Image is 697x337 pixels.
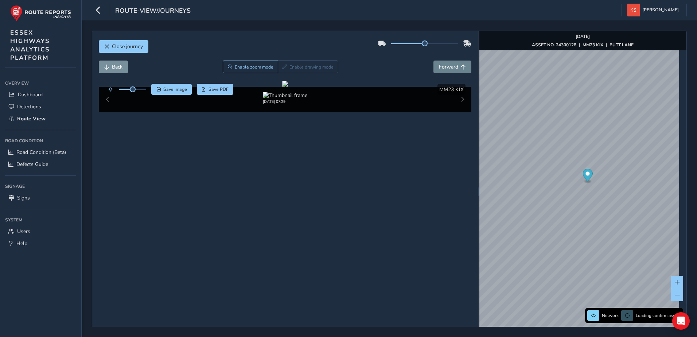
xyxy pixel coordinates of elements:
[17,103,41,110] span: Detections
[112,43,143,50] span: Close journey
[583,42,603,48] strong: MM23 KJX
[642,4,679,16] span: [PERSON_NAME]
[209,86,229,92] span: Save PDF
[672,312,690,330] div: Open Intercom Messenger
[439,86,464,93] span: MM23 KJX
[5,78,76,89] div: Overview
[17,194,30,201] span: Signs
[627,4,681,16] button: [PERSON_NAME]
[16,149,66,156] span: Road Condition (Beta)
[223,61,278,73] button: Zoom
[151,84,192,95] button: Save
[433,61,471,73] button: Forward
[5,158,76,170] a: Defects Guide
[5,237,76,249] a: Help
[5,113,76,125] a: Route View
[99,61,128,73] button: Back
[602,313,619,318] span: Network
[235,64,273,70] span: Enable zoom mode
[16,240,27,247] span: Help
[16,161,48,168] span: Defects Guide
[627,4,640,16] img: diamond-layout
[112,63,122,70] span: Back
[532,42,576,48] strong: ASSET NO. 24300128
[197,84,234,95] button: PDF
[10,28,50,62] span: ESSEX HIGHWAYS ANALYTICS PLATFORM
[636,313,681,318] span: Loading confirm assets
[5,225,76,237] a: Users
[5,101,76,113] a: Detections
[17,115,46,122] span: Route View
[5,89,76,101] a: Dashboard
[115,6,191,16] span: route-view/journeys
[99,40,148,53] button: Close journey
[10,5,71,22] img: rr logo
[5,214,76,225] div: System
[610,42,634,48] strong: BUTT LANE
[263,99,307,104] div: [DATE] 07:29
[263,92,307,99] img: Thumbnail frame
[5,181,76,192] div: Signage
[532,42,634,48] div: | |
[5,192,76,204] a: Signs
[163,86,187,92] span: Save image
[17,228,30,235] span: Users
[583,169,592,184] div: Map marker
[5,135,76,146] div: Road Condition
[439,63,458,70] span: Forward
[576,34,590,39] strong: [DATE]
[5,146,76,158] a: Road Condition (Beta)
[18,91,43,98] span: Dashboard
